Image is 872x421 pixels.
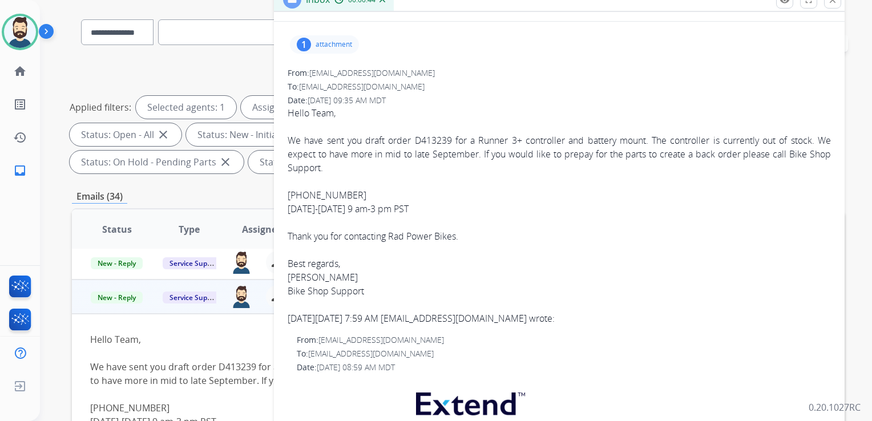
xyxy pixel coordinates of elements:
div: We have sent you draft order D413239 for a Runner 3+ controller and battery mount. The controller... [288,133,831,202]
div: Date: [297,362,831,373]
div: From: [288,67,831,79]
span: [EMAIL_ADDRESS][DOMAIN_NAME] [299,81,425,92]
div: We have sent you draft order D413239 for a Runner 3+ controller and battery mount. The controller... [90,360,681,415]
div: To: [297,348,831,359]
mat-icon: list_alt [13,98,27,111]
div: Hello Team, [90,333,681,346]
span: Service Support [163,292,228,303]
div: Hello Team, [288,106,831,120]
mat-icon: close [156,128,170,141]
div: Status: On Hold - Pending Parts [70,151,244,173]
p: attachment [316,40,352,49]
mat-icon: home [13,64,27,78]
span: Assignee [242,222,282,236]
p: 0.20.1027RC [809,400,861,414]
span: New - Reply [91,257,143,269]
span: New - Reply [91,292,143,303]
div: Date: [288,95,831,106]
div: Selected agents: 1 [136,96,236,119]
div: 1 [297,38,311,51]
span: [EMAIL_ADDRESS][DOMAIN_NAME] [308,348,434,359]
p: Emails (34) [72,189,127,204]
span: Service Support [163,257,228,269]
span: [DATE] 08:59 AM MDT [317,362,395,373]
mat-icon: inbox [13,164,27,177]
span: Type [179,222,200,236]
div: Status: On Hold - Servicers [248,151,401,173]
img: agent-avatar [231,285,252,308]
div: Status: New - Initial [186,123,306,146]
mat-icon: person_remove [271,290,284,303]
div: Status: Open - All [70,123,181,146]
span: [EMAIL_ADDRESS][DOMAIN_NAME] [309,67,435,78]
img: agent-avatar [231,251,252,274]
div: From: [297,334,831,346]
div: Thank you for contacting Rad Power Bikes. [288,229,831,243]
div: [DATE]-[DATE] 9 am-3 pm PST [288,202,831,216]
mat-icon: person_remove [271,256,284,269]
span: Status [102,222,132,236]
div: Best regards, [288,257,831,270]
div: [DATE][DATE] 7:59 AM [EMAIL_ADDRESS][DOMAIN_NAME] wrote: [288,311,831,325]
div: Assigned to me [241,96,330,119]
div: To: [288,81,831,92]
mat-icon: history [13,131,27,144]
div: [PERSON_NAME] [288,270,831,284]
img: avatar [4,16,36,48]
span: [EMAIL_ADDRESS][DOMAIN_NAME] [318,334,444,345]
div: Bike Shop Support [288,284,831,298]
p: Applied filters: [70,100,131,114]
span: [DATE] 09:35 AM MDT [308,95,386,106]
mat-icon: close [219,155,232,169]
